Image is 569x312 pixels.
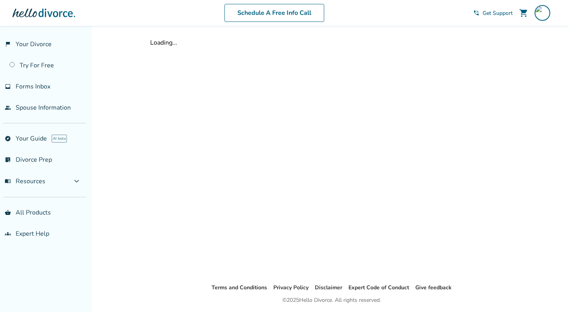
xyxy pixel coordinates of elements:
[5,157,11,163] span: list_alt_check
[273,284,309,291] a: Privacy Policy
[224,4,324,22] a: Schedule A Free Info Call
[52,135,67,142] span: AI beta
[5,177,45,186] span: Resources
[473,9,513,17] a: phone_in_talkGet Support
[5,105,11,111] span: people
[150,38,513,47] div: Loading...
[473,10,479,16] span: phone_in_talk
[5,83,11,90] span: inbox
[212,284,267,291] a: Terms and Conditions
[483,9,513,17] span: Get Support
[282,296,381,305] div: © 2025 Hello Divorce. All rights reserved.
[5,231,11,237] span: groups
[72,177,81,186] span: expand_more
[348,284,409,291] a: Expert Code of Conduct
[535,5,550,21] img: lorrialmaguer@gmail.com
[5,178,11,184] span: menu_book
[5,41,11,47] span: flag_2
[5,209,11,216] span: shopping_basket
[415,283,452,292] li: Give feedback
[5,135,11,142] span: explore
[519,8,528,18] span: shopping_cart
[315,283,342,292] li: Disclaimer
[16,82,50,91] span: Forms Inbox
